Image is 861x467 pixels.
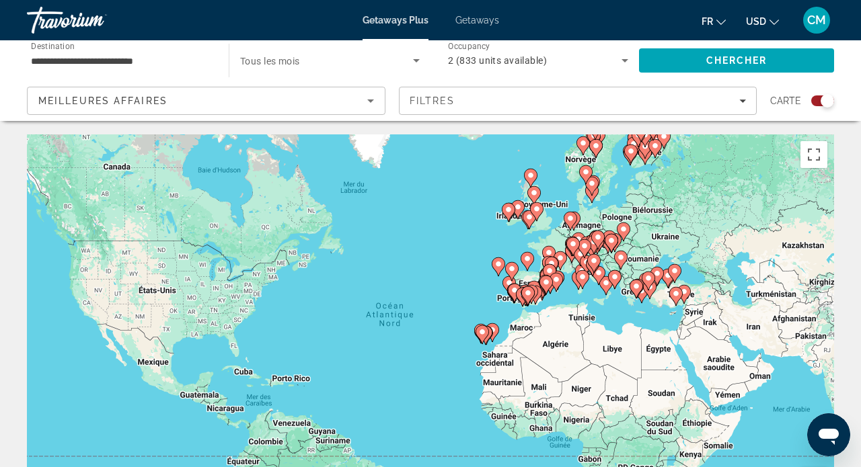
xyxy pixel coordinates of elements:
span: Destination [31,41,75,50]
button: User Menu [799,6,834,34]
span: Filtres [410,95,455,106]
span: Tous les mois [240,56,300,67]
span: 2 (833 units available) [448,55,547,66]
span: USD [746,16,766,27]
a: Getaways [455,15,499,26]
span: Carte [770,91,801,110]
iframe: Bouton de lancement de la fenêtre de messagerie [807,413,850,456]
a: Getaways Plus [363,15,428,26]
a: Travorium [27,3,161,38]
input: Select destination [31,53,211,69]
span: fr [702,16,713,27]
button: Passer en plein écran [800,141,827,168]
mat-select: Sort by [38,93,374,109]
span: Chercher [706,55,768,66]
span: Meilleures affaires [38,95,167,106]
button: Search [639,48,834,73]
span: Occupancy [448,42,490,51]
button: Change currency [746,11,779,31]
button: Filters [399,87,757,115]
button: Change language [702,11,726,31]
span: CM [807,13,826,27]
